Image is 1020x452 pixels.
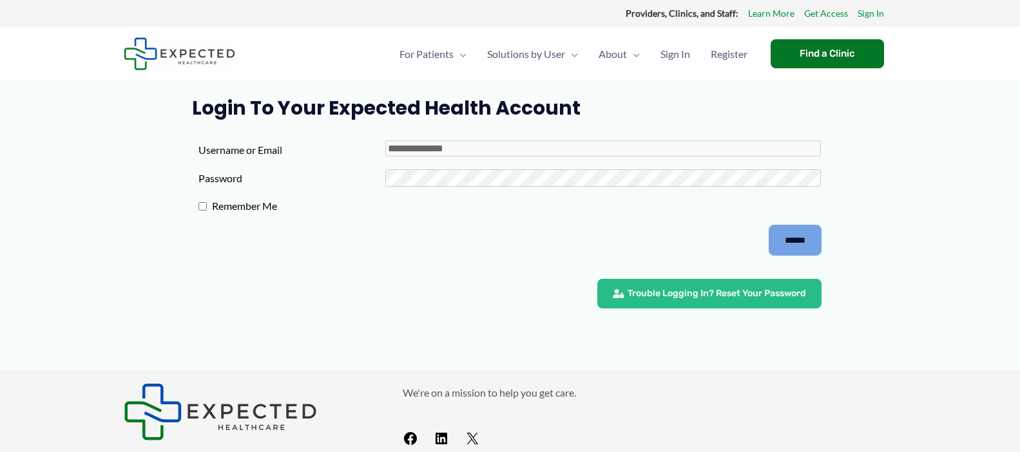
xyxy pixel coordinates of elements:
[588,32,650,77] a: AboutMenu Toggle
[389,32,758,77] nav: Primary Site Navigation
[198,169,385,188] label: Password
[597,279,822,308] a: Trouble Logging In? Reset Your Password
[192,97,828,120] h1: Login to Your Expected Health Account
[748,5,794,22] a: Learn More
[124,383,370,440] aside: Footer Widget 1
[599,32,627,77] span: About
[403,383,897,452] aside: Footer Widget 2
[650,32,700,77] a: Sign In
[565,32,578,77] span: Menu Toggle
[771,39,884,68] a: Find a Clinic
[403,383,897,402] p: We're on a mission to help you get care.
[711,32,747,77] span: Register
[627,32,640,77] span: Menu Toggle
[628,289,806,298] span: Trouble Logging In? Reset Your Password
[198,140,385,160] label: Username or Email
[626,8,738,19] strong: Providers, Clinics, and Staff:
[804,5,848,22] a: Get Access
[389,32,477,77] a: For PatientsMenu Toggle
[454,32,467,77] span: Menu Toggle
[487,32,565,77] span: Solutions by User
[124,37,235,70] img: Expected Healthcare Logo - side, dark font, small
[399,32,454,77] span: For Patients
[124,383,317,440] img: Expected Healthcare Logo - side, dark font, small
[700,32,758,77] a: Register
[858,5,884,22] a: Sign In
[660,32,690,77] span: Sign In
[477,32,588,77] a: Solutions by UserMenu Toggle
[207,196,394,216] label: Remember Me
